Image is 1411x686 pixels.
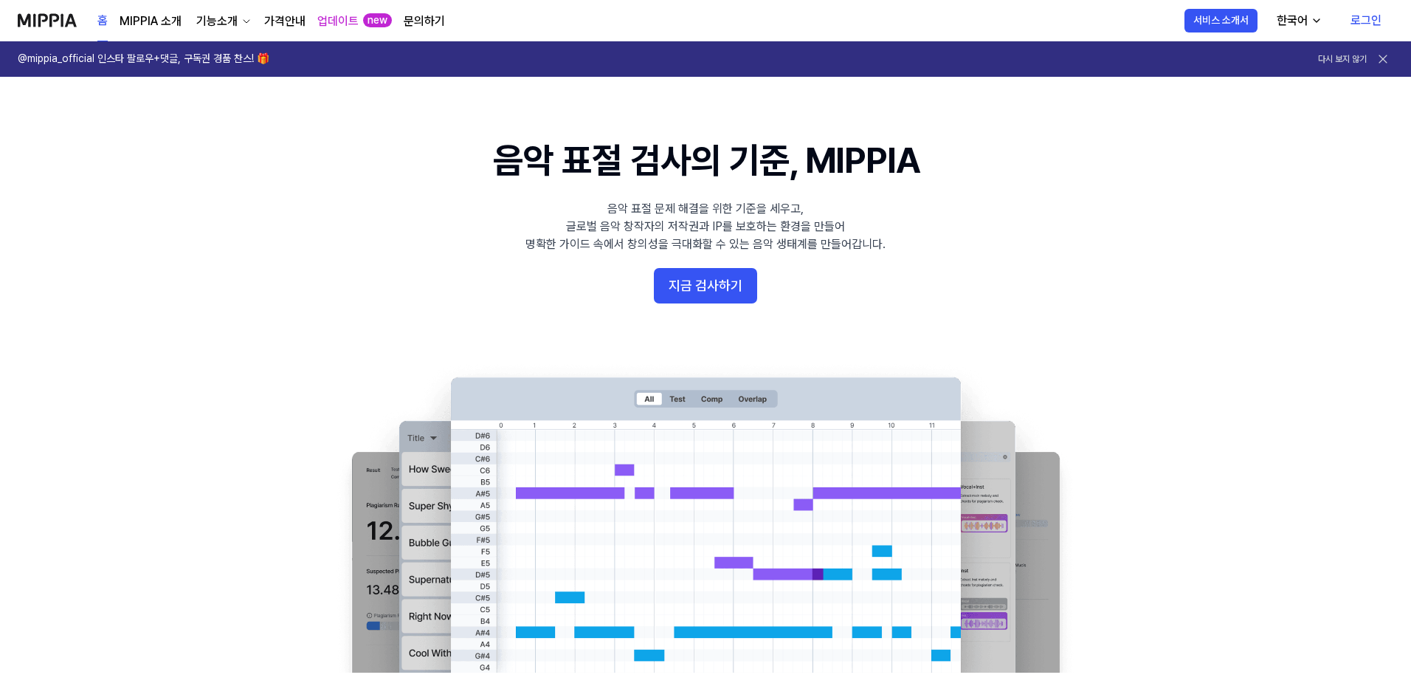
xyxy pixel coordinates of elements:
a: MIPPIA 소개 [120,13,182,30]
div: 한국어 [1274,12,1311,30]
button: 한국어 [1265,6,1331,35]
a: 가격안내 [264,13,306,30]
button: 다시 보지 않기 [1318,53,1367,66]
a: 업데이트 [317,13,359,30]
div: 기능소개 [193,13,241,30]
a: 홈 [97,1,108,41]
h1: @mippia_official 인스타 팔로우+댓글, 구독권 경품 찬스! 🎁 [18,52,269,66]
button: 서비스 소개서 [1184,9,1258,32]
button: 지금 검사하기 [654,268,757,303]
button: 기능소개 [193,13,252,30]
a: 문의하기 [404,13,445,30]
img: main Image [322,363,1089,673]
div: 음악 표절 문제 해결을 위한 기준을 세우고, 글로벌 음악 창작자의 저작권과 IP를 보호하는 환경을 만들어 명확한 가이드 속에서 창의성을 극대화할 수 있는 음악 생태계를 만들어... [525,200,886,253]
h1: 음악 표절 검사의 기준, MIPPIA [493,136,919,185]
div: new [363,13,392,28]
